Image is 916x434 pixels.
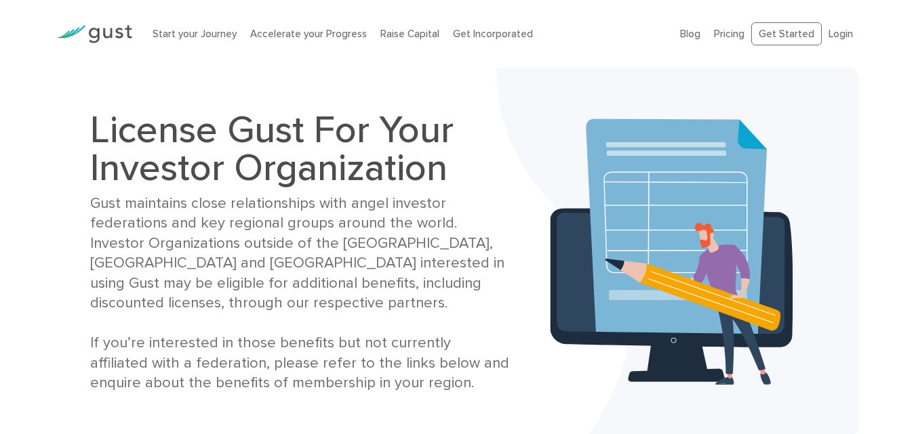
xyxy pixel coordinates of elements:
a: Get Started [751,22,822,46]
a: Blog [680,28,700,40]
h1: License Gust For Your Investor Organization [90,111,511,187]
img: Gust Logo [56,25,132,43]
div: Gust maintains close relationships with angel investor federations and key regional groups around... [90,194,511,393]
a: Login [829,28,853,40]
a: Pricing [714,28,744,40]
a: Raise Capital [380,28,439,40]
a: Get Incorporated [453,28,533,40]
a: Start your Journey [153,28,237,40]
a: Accelerate your Progress [250,28,367,40]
